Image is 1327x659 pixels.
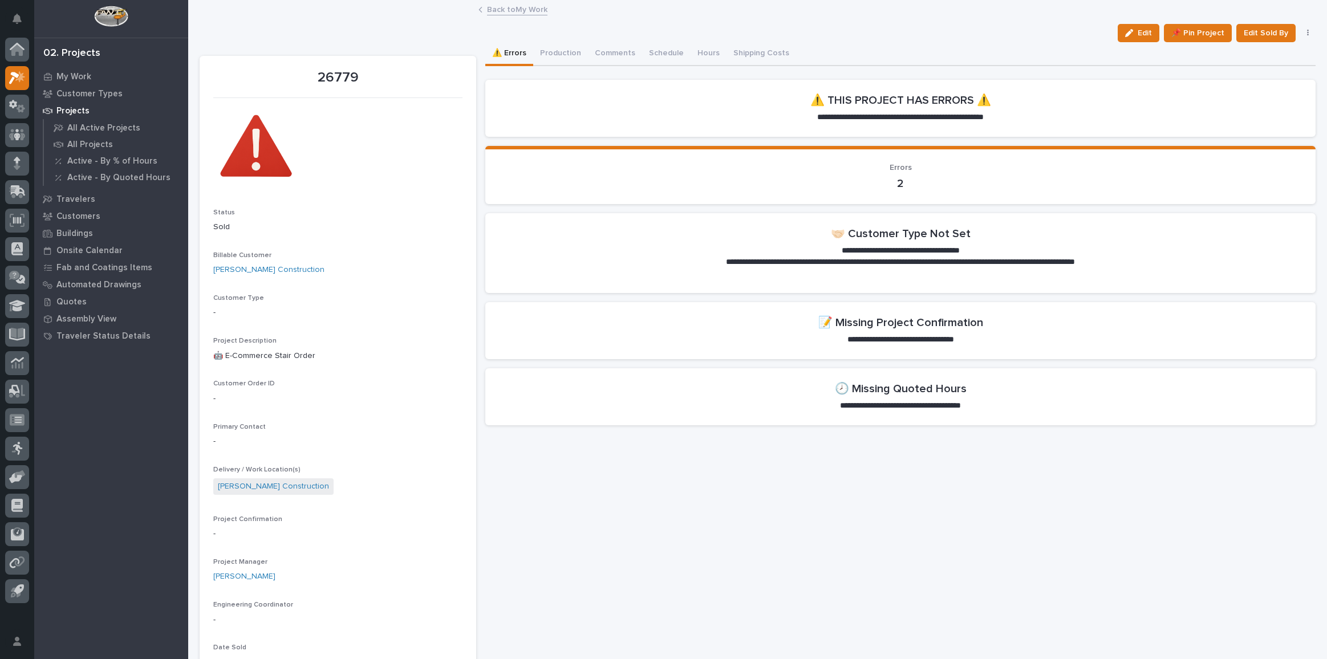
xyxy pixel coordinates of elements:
button: Schedule [642,42,691,66]
a: [PERSON_NAME] Construction [218,481,329,493]
p: - [213,614,462,626]
a: All Projects [44,136,188,152]
div: 02. Projects [43,47,100,60]
span: Primary Contact [213,424,266,430]
a: Projects [34,102,188,119]
p: 2 [499,177,1302,190]
a: [PERSON_NAME] [213,571,275,583]
span: Billable Customer [213,252,271,259]
span: Date Sold [213,644,246,651]
button: Notifications [5,7,29,31]
span: Edit Sold By [1244,26,1288,40]
a: All Active Projects [44,120,188,136]
span: Project Confirmation [213,516,282,523]
p: Onsite Calendar [56,246,123,256]
p: Sold [213,221,462,233]
p: Quotes [56,297,87,307]
button: Edit Sold By [1236,24,1296,42]
button: Shipping Costs [727,42,796,66]
a: Active - By Quoted Hours [44,169,188,185]
span: Customer Type [213,295,264,302]
p: Traveler Status Details [56,331,151,341]
p: Automated Drawings [56,280,141,290]
a: Customer Types [34,85,188,102]
a: Back toMy Work [487,2,547,15]
span: Project Description [213,337,277,344]
div: Notifications [14,14,29,32]
a: Quotes [34,293,188,310]
p: - [213,307,462,319]
p: - [213,528,462,540]
span: Errors [890,164,912,172]
button: 📌 Pin Project [1164,24,1232,42]
img: Workspace Logo [94,6,128,27]
h2: 🕗 Missing Quoted Hours [835,382,967,396]
span: Project Manager [213,559,267,566]
button: Comments [588,42,642,66]
a: Travelers [34,190,188,208]
span: Edit [1138,28,1152,38]
h2: 📝 Missing Project Confirmation [818,316,983,329]
a: Buildings [34,225,188,242]
h2: ⚠️ THIS PROJECT HAS ERRORS ⚠️ [810,93,991,107]
p: Active - By Quoted Hours [67,173,171,183]
p: My Work [56,72,91,82]
p: Buildings [56,229,93,239]
span: Status [213,209,235,216]
p: Fab and Coatings Items [56,263,152,273]
a: Traveler Status Details [34,327,188,344]
p: - [213,393,462,405]
span: Engineering Coordinator [213,601,293,608]
p: Projects [56,106,90,116]
p: Customer Types [56,89,123,99]
p: 26779 [213,70,462,86]
span: 📌 Pin Project [1171,26,1224,40]
button: Hours [691,42,727,66]
p: Assembly View [56,314,116,324]
a: Active - By % of Hours [44,153,188,169]
p: Active - By % of Hours [67,156,157,166]
a: [PERSON_NAME] Construction [213,264,324,276]
button: ⚠️ Errors [485,42,533,66]
p: Travelers [56,194,95,205]
a: Customers [34,208,188,225]
button: Edit [1118,24,1159,42]
p: 🤖 E-Commerce Stair Order [213,350,462,362]
p: Customers [56,211,100,222]
h2: 🤝🏻 Customer Type Not Set [831,227,971,241]
img: _dqw7NGKcggQqPJzBclZgo_OaKGfvyS4Q_-AtNN8JSY [213,105,299,190]
button: Production [533,42,588,66]
a: Automated Drawings [34,276,188,293]
a: Assembly View [34,310,188,327]
a: My Work [34,68,188,85]
a: Onsite Calendar [34,242,188,259]
span: Delivery / Work Location(s) [213,466,301,473]
p: - [213,436,462,448]
span: Customer Order ID [213,380,275,387]
p: All Active Projects [67,123,140,133]
p: All Projects [67,140,113,150]
a: Fab and Coatings Items [34,259,188,276]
